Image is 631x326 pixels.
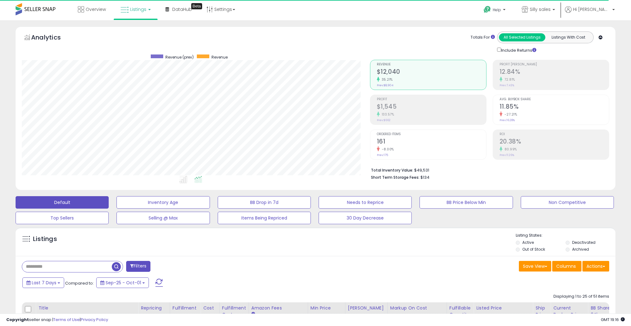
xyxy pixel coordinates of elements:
[535,305,548,318] div: Ship Price
[172,6,192,12] span: DataHub
[502,112,517,117] small: -27.21%
[493,7,501,12] span: Help
[521,196,614,209] button: Non Competitive
[420,196,513,209] button: BB Price Below Min
[502,147,517,152] small: 80.99%
[377,138,486,146] h2: 161
[572,247,589,252] label: Archived
[500,103,609,111] h2: 11.85%
[380,77,393,82] small: 35.21%
[218,212,311,224] button: Items Being Repriced
[371,166,605,173] li: $49,531
[211,54,228,60] span: Revenue
[390,305,444,311] div: Markup on Cost
[126,261,150,272] button: Filters
[203,305,217,311] div: Cost
[173,305,198,311] div: Fulfillment
[545,33,591,41] button: Listings With Cost
[591,305,613,318] div: BB Share 24h.
[502,77,515,82] small: 72.81%
[377,63,486,66] span: Revenue
[81,317,108,323] a: Privacy Policy
[500,98,609,101] span: Avg. Buybox Share
[53,317,80,323] a: Terms of Use
[141,305,167,311] div: Repricing
[319,212,412,224] button: 30 Day Decrease
[116,196,210,209] button: Inventory Age
[116,212,210,224] button: Selling @ Max
[601,317,625,323] span: 2025-10-9 19:16 GMT
[348,305,385,311] div: [PERSON_NAME]
[377,83,393,87] small: Prev: $8,904
[483,6,491,13] i: Get Help
[522,240,534,245] label: Active
[319,196,412,209] button: Needs to Reprice
[556,263,576,269] span: Columns
[500,63,609,66] span: Profit [PERSON_NAME]
[371,175,420,180] b: Short Term Storage Fees:
[377,153,388,157] small: Prev: 175
[471,35,495,40] div: Totals For
[500,138,609,146] h2: 20.38%
[96,277,149,288] button: Sep-25 - Oct-01
[553,294,609,300] div: Displaying 1 to 25 of 51 items
[492,46,544,54] div: Include Returns
[519,261,551,272] button: Save View
[222,305,246,318] div: Fulfillment Cost
[65,280,94,286] span: Compared to:
[377,118,391,122] small: Prev: $662
[251,305,305,311] div: Amazon Fees
[530,6,551,12] span: Silly sales
[377,98,486,101] span: Profit
[500,133,609,136] span: ROI
[191,3,202,9] div: Tooltip anchor
[311,305,343,311] div: Min Price
[380,112,394,117] small: 133.57%
[371,168,413,173] b: Total Inventory Value:
[582,261,609,272] button: Actions
[6,317,108,323] div: seller snap | |
[516,233,615,239] p: Listing States:
[218,196,311,209] button: BB Drop in 7d
[500,118,515,122] small: Prev: 16.28%
[449,305,471,318] div: Fulfillable Quantity
[500,83,514,87] small: Prev: 7.43%
[500,68,609,77] h2: 12.84%
[6,317,29,323] strong: Copyright
[420,174,429,180] span: $134
[476,305,530,311] div: Listed Price
[499,33,545,41] button: All Selected Listings
[565,6,615,20] a: Hi [PERSON_NAME]
[38,305,135,311] div: Title
[377,133,486,136] span: Ordered Items
[479,1,512,20] a: Help
[22,277,64,288] button: Last 7 Days
[165,54,194,60] span: Revenue (prev)
[573,6,610,12] span: Hi [PERSON_NAME]
[553,305,585,318] div: Current Buybox Price
[522,247,545,252] label: Out of Stock
[31,33,73,43] h5: Analytics
[380,147,394,152] small: -8.00%
[572,240,595,245] label: Deactivated
[16,196,109,209] button: Default
[32,280,56,286] span: Last 7 Days
[86,6,106,12] span: Overview
[16,212,109,224] button: Top Sellers
[377,103,486,111] h2: $1,545
[552,261,581,272] button: Columns
[106,280,141,286] span: Sep-25 - Oct-01
[377,68,486,77] h2: $12,040
[500,153,514,157] small: Prev: 11.26%
[130,6,146,12] span: Listings
[33,235,57,243] h5: Listings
